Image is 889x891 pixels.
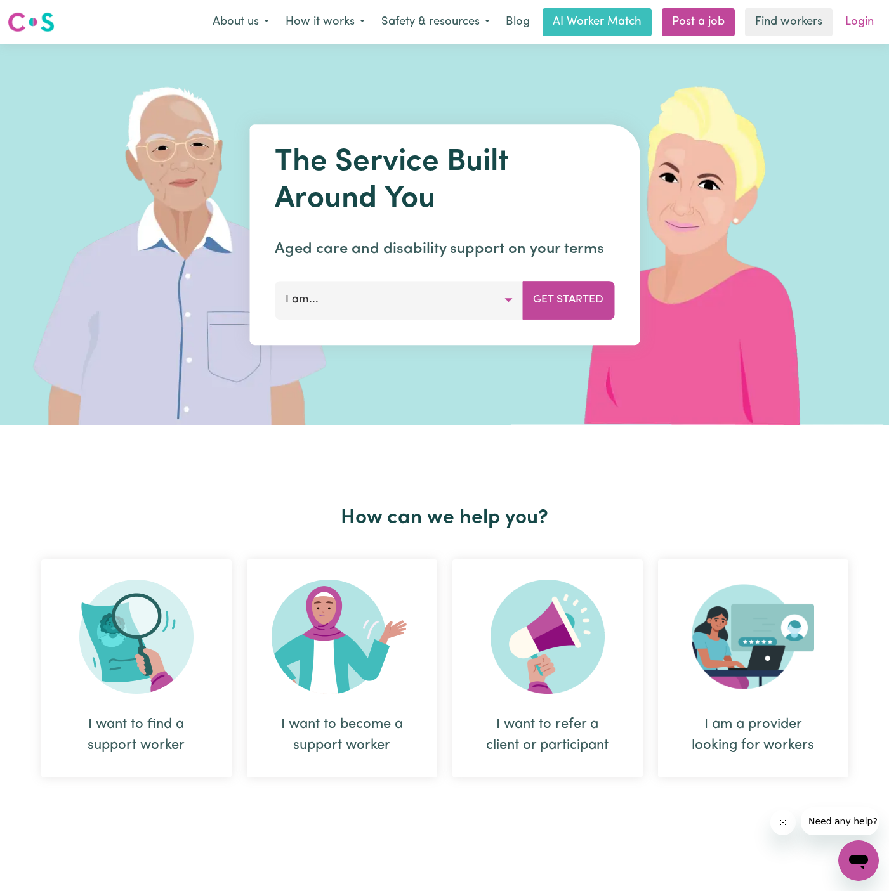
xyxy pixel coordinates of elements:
[275,145,614,218] h1: The Service Built Around You
[72,714,201,756] div: I want to find a support worker
[275,238,614,261] p: Aged care and disability support on your terms
[41,559,232,777] div: I want to find a support worker
[522,281,614,319] button: Get Started
[272,580,412,694] img: Become Worker
[498,8,537,36] a: Blog
[373,9,498,36] button: Safety & resources
[34,506,856,530] h2: How can we help you?
[692,580,815,694] img: Provider
[838,840,879,881] iframe: Button to launch messaging window
[247,559,437,777] div: I want to become a support worker
[275,281,523,319] button: I am...
[483,714,612,756] div: I want to refer a client or participant
[204,9,277,36] button: About us
[491,580,605,694] img: Refer
[662,8,735,36] a: Post a job
[801,807,879,835] iframe: Message from company
[277,9,373,36] button: How it works
[8,11,55,34] img: Careseekers logo
[745,8,833,36] a: Find workers
[543,8,652,36] a: AI Worker Match
[79,580,194,694] img: Search
[770,810,796,835] iframe: Close message
[688,714,818,756] div: I am a provider looking for workers
[8,8,55,37] a: Careseekers logo
[452,559,643,777] div: I want to refer a client or participant
[658,559,848,777] div: I am a provider looking for workers
[277,714,407,756] div: I want to become a support worker
[838,8,881,36] a: Login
